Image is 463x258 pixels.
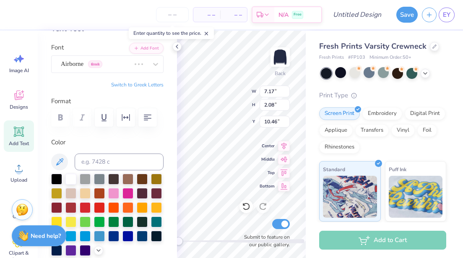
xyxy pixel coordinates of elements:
[260,156,275,163] span: Middle
[319,141,360,154] div: Rhinestones
[239,233,290,248] label: Submit to feature on our public gallery.
[198,10,215,19] span: – –
[260,143,275,149] span: Center
[389,176,443,218] img: Puff Ink
[9,140,29,147] span: Add Text
[319,54,344,61] span: Fresh Prints
[10,177,27,183] span: Upload
[319,107,360,120] div: Screen Print
[323,176,377,218] img: Standard
[260,169,275,176] span: Top
[156,7,189,22] input: – –
[326,6,388,23] input: Untitled Design
[51,96,164,106] label: Format
[272,49,289,65] img: Back
[355,124,389,137] div: Transfers
[31,232,61,240] strong: Need help?
[9,67,29,74] span: Image AI
[225,10,242,19] span: – –
[278,10,289,19] span: N/A
[51,138,164,147] label: Color
[405,107,445,120] div: Digital Print
[174,237,183,245] div: Accessibility label
[323,165,345,174] span: Standard
[129,43,164,54] button: Add Font
[369,54,411,61] span: Minimum Order: 50 +
[111,81,164,88] button: Switch to Greek Letters
[362,107,402,120] div: Embroidery
[319,41,427,51] span: Fresh Prints Varsity Crewneck
[391,124,415,137] div: Vinyl
[319,91,446,100] div: Print Type
[51,43,64,52] label: Font
[439,8,455,22] a: EY
[75,154,164,170] input: e.g. 7428 c
[389,165,406,174] span: Puff Ink
[396,7,418,23] button: Save
[319,124,353,137] div: Applique
[348,54,365,61] span: # FP103
[129,27,214,39] div: Enter quantity to see the price.
[10,104,28,110] span: Designs
[275,70,286,77] div: Back
[417,124,437,137] div: Foil
[260,183,275,190] span: Bottom
[443,10,450,20] span: EY
[294,12,302,18] span: Free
